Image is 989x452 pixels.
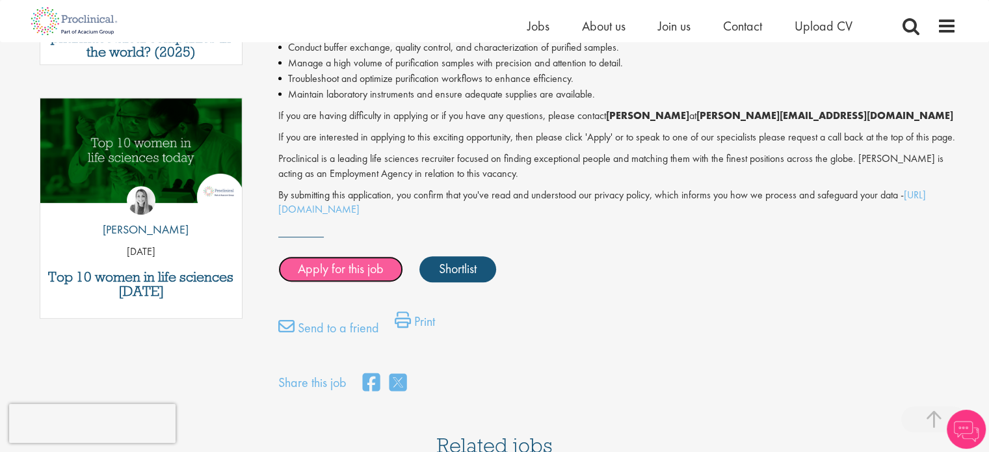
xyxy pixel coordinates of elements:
[278,86,956,102] li: Maintain laboratory instruments and ensure adequate supplies are available.
[278,188,926,217] a: [URL][DOMAIN_NAME]
[93,221,189,238] p: [PERSON_NAME]
[795,18,852,34] a: Upload CV
[582,18,626,34] a: About us
[278,40,956,55] li: Conduct buffer exchange, quality control, and characterization of purified samples.
[278,256,403,282] a: Apply for this job
[419,256,496,282] a: Shortlist
[527,18,549,34] a: Jobs
[395,312,435,338] a: Print
[278,152,956,181] p: Proclinical is a leading life sciences recruiter focused on finding exceptional people and matchi...
[40,98,243,213] a: Link to a post
[606,109,689,122] strong: [PERSON_NAME]
[127,186,155,215] img: Hannah Burke
[278,71,956,86] li: Troubleshoot and optimize purification workflows to enhance efficiency.
[947,410,986,449] img: Chatbot
[278,109,956,124] p: If you are having difficulty in applying or if you have any questions, please contact at
[278,130,956,145] p: If you are interested in applying to this exciting opportunity, then please click 'Apply' or to s...
[93,186,189,245] a: Hannah Burke [PERSON_NAME]
[40,245,243,259] p: [DATE]
[363,369,380,397] a: share on facebook
[40,98,243,203] img: Top 10 women in life sciences today
[278,373,347,392] label: Share this job
[723,18,762,34] a: Contact
[278,188,956,218] p: By submitting this application, you confirm that you've read and understood our privacy policy, w...
[47,270,236,299] a: Top 10 women in life sciences [DATE]
[389,369,406,397] a: share on twitter
[278,318,379,344] a: Send to a friend
[658,18,691,34] a: Join us
[278,55,956,71] li: Manage a high volume of purification samples with precision and attention to detail.
[9,404,176,443] iframe: reCAPTCHA
[696,109,953,122] strong: [PERSON_NAME][EMAIL_ADDRESS][DOMAIN_NAME]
